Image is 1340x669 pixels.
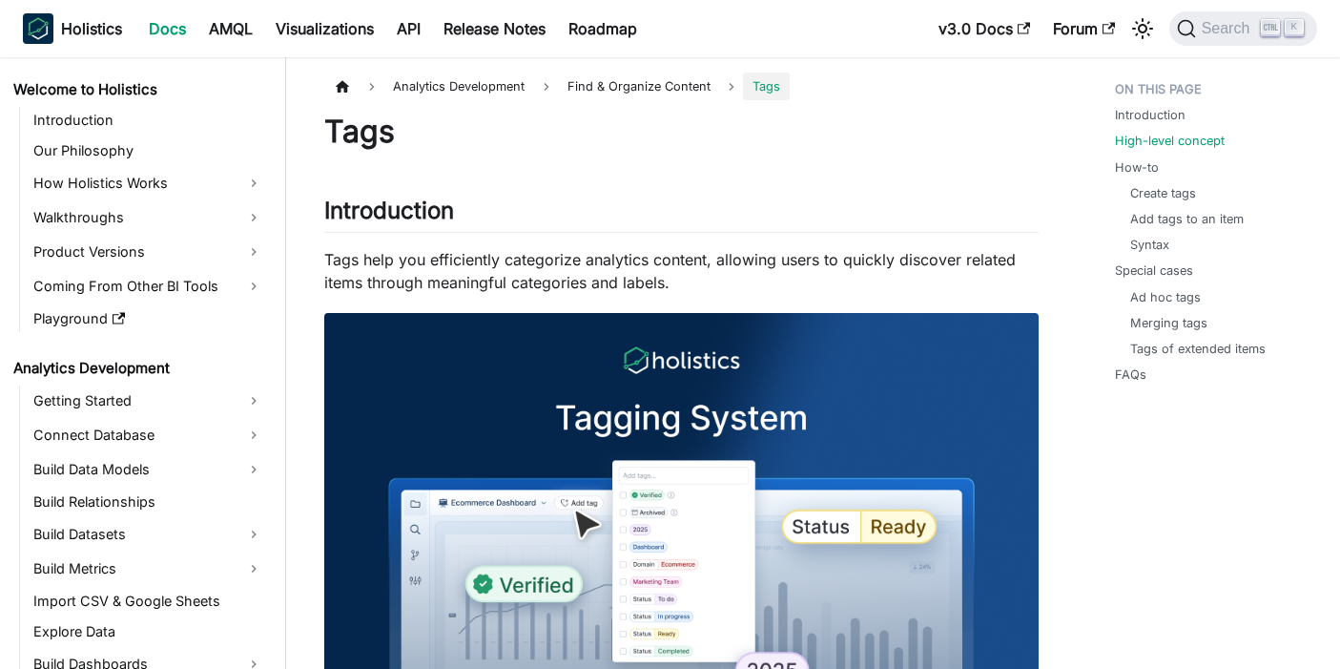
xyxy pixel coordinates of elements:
[28,168,269,199] a: How Holistics Works
[137,13,197,44] a: Docs
[28,386,269,416] a: Getting Started
[743,73,790,100] span: Tags
[1196,20,1262,37] span: Search
[383,73,534,100] span: Analytics Development
[28,618,269,645] a: Explore Data
[1127,13,1158,44] button: Switch between dark and light mode (currently light mode)
[28,305,269,332] a: Playground
[23,13,53,44] img: Holistics
[8,76,269,103] a: Welcome to Holistics
[28,137,269,164] a: Our Philosophy
[197,13,264,44] a: AMQL
[28,519,269,550] a: Build Datasets
[61,17,122,40] b: Holistics
[1130,340,1266,358] a: Tags of extended items
[558,73,720,100] span: Find & Organize Content
[264,13,385,44] a: Visualizations
[28,420,269,450] a: Connect Database
[1115,132,1225,150] a: High-level concept
[1130,184,1196,202] a: Create tags
[1130,314,1207,332] a: Merging tags
[1115,261,1193,280] a: Special cases
[28,588,269,615] a: Import CSV & Google Sheets
[432,13,557,44] a: Release Notes
[1130,210,1244,228] a: Add tags to an item
[324,197,1039,233] h2: Introduction
[324,73,1039,100] nav: Breadcrumbs
[1041,13,1126,44] a: Forum
[28,202,269,233] a: Walkthroughs
[1115,366,1146,384] a: FAQs
[324,113,1039,151] h1: Tags
[28,237,269,267] a: Product Versions
[557,13,649,44] a: Roadmap
[8,355,269,382] a: Analytics Development
[385,13,432,44] a: API
[927,13,1041,44] a: v3.0 Docs
[1130,236,1169,254] a: Syntax
[1130,288,1201,306] a: Ad hoc tags
[324,73,361,100] a: Home page
[324,248,1039,294] p: Tags help you efficiently categorize analytics content, allowing users to quickly discover relate...
[28,454,269,485] a: Build Data Models
[23,13,122,44] a: HolisticsHolistics
[1169,11,1317,46] button: Search (Ctrl+K)
[28,489,269,515] a: Build Relationships
[1285,19,1304,36] kbd: K
[1115,158,1159,177] a: How-to
[1115,106,1185,124] a: Introduction
[28,554,269,584] a: Build Metrics
[28,271,269,302] a: Coming From Other BI Tools
[28,107,269,134] a: Introduction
